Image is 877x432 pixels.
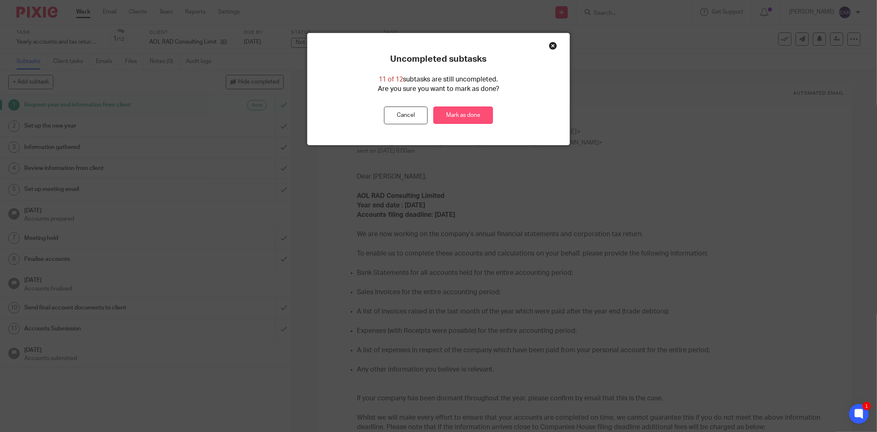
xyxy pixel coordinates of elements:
div: 1 [863,402,871,410]
p: Are you sure you want to mark as done? [378,84,499,94]
a: Mark as done [433,107,493,124]
div: Close this dialog window [549,42,557,50]
button: Cancel [384,107,428,124]
span: 11 of 12 [379,76,403,83]
p: Uncompleted subtasks [390,54,486,65]
p: subtasks are still uncompleted. [379,75,498,84]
